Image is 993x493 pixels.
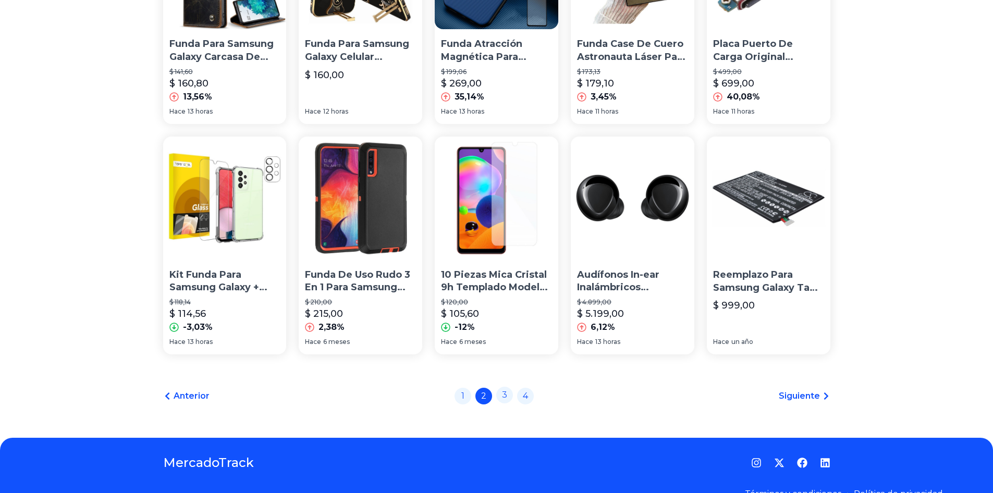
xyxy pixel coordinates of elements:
[441,338,457,346] span: Hace
[441,306,479,321] p: $ 105,60
[517,388,534,404] a: 4
[188,107,213,116] span: 13 horas
[305,68,344,82] p: $ 160,00
[441,298,552,306] p: $ 120,00
[797,458,807,468] a: Facebook
[577,68,688,76] p: $ 173,13
[713,76,754,91] p: $ 699,00
[455,321,475,334] p: -12%
[169,68,280,76] p: $ 141,60
[305,38,416,64] p: Funda Para Samsung Galaxy Celular Enchapado Alce Soporte
[713,107,729,116] span: Hace
[163,390,210,402] a: Anterior
[441,107,457,116] span: Hace
[455,91,484,103] p: 35,14%
[751,458,762,468] a: Instagram
[318,321,345,334] p: 2,38%
[163,137,287,260] img: Kit Funda Para Samsung Galaxy + Mica Pantalla + Mica Cámara
[305,268,416,294] p: Funda De Uso Rudo 3 En 1 Para Samsung Galaxy A50 / A30s
[169,107,186,116] span: Hace
[727,91,760,103] p: 40,08%
[713,338,729,346] span: Hace
[577,338,593,346] span: Hace
[591,91,617,103] p: 3,45%
[731,107,754,116] span: 11 horas
[577,76,614,91] p: $ 179,10
[459,107,484,116] span: 13 horas
[779,390,820,402] span: Siguiente
[577,306,624,321] p: $ 5.199,00
[774,458,784,468] a: Twitter
[820,458,830,468] a: LinkedIn
[174,390,210,402] span: Anterior
[305,338,321,346] span: Hace
[435,137,558,354] a: 10 Piezas Mica Cristal 9h Templado Modelos Samsung Galaxy10 Piezas Mica Cristal 9h Templado Model...
[323,338,350,346] span: 6 meses
[441,268,552,294] p: 10 Piezas Mica Cristal 9h Templado Modelos Samsung Galaxy
[435,137,558,260] img: 10 Piezas Mica Cristal 9h Templado Modelos Samsung Galaxy
[713,268,824,294] p: Reemplazo Para Samsung Galaxy Tab S 8.4 Sm-t700 T705 T707
[577,38,688,64] p: Funda Case De Cuero Astronauta Láser Para Samsung Galaxy
[441,38,552,64] p: Funda Atracción Magnética Para Samsung Galaxy +mica
[496,387,513,403] a: 3
[731,338,753,346] span: un año
[323,107,348,116] span: 12 horas
[188,338,213,346] span: 13 horas
[707,137,830,354] a: Reemplazo Para Samsung Galaxy Tab S 8.4 Sm-t700 T705 T707Reemplazo Para Samsung Galaxy Tab S 8.4 ...
[169,298,280,306] p: $ 118,14
[169,76,209,91] p: $ 160,80
[183,91,212,103] p: 13,56%
[577,268,688,294] p: Audífonos In-ear Inalámbricos Samsung Galaxy Buds+ Sm-r175nz Negro Con [PERSON_NAME] Led
[459,338,486,346] span: 6 meses
[779,390,830,402] a: Siguiente
[169,268,280,294] p: Kit Funda Para Samsung Galaxy + Mica Pantalla + [PERSON_NAME]
[455,388,471,404] a: 1
[169,306,206,321] p: $ 114,56
[595,338,620,346] span: 13 horas
[169,338,186,346] span: Hace
[707,137,830,260] img: Reemplazo Para Samsung Galaxy Tab S 8.4 Sm-t700 T705 T707
[305,298,416,306] p: $ 210,00
[163,137,287,354] a: Kit Funda Para Samsung Galaxy + Mica Pantalla + Mica CámaraKit Funda Para Samsung Galaxy + Mica P...
[595,107,618,116] span: 11 horas
[299,137,422,354] a: Funda De Uso Rudo 3 En 1 Para Samsung Galaxy A50 / A30sFunda De Uso Rudo 3 En 1 Para Samsung Gala...
[169,38,280,64] p: Funda Para Samsung Galaxy Carcasa De Cuero [PERSON_NAME]
[577,107,593,116] span: Hace
[305,107,321,116] span: Hace
[183,321,213,334] p: -3,03%
[713,38,824,64] p: Placa Puerto De Carga Original Samsung Galaxy Note 10 + 5g
[571,137,694,354] a: Audífonos In-ear Inalámbricos Samsung Galaxy Buds+ Sm-r175nz Negro Con Luz LedAudífonos In-ear In...
[441,68,552,76] p: $ 199,06
[713,68,824,76] p: $ 499,00
[713,298,755,313] p: $ 999,00
[571,137,694,260] img: Audífonos In-ear Inalámbricos Samsung Galaxy Buds+ Sm-r175nz Negro Con Luz Led
[305,306,343,321] p: $ 215,00
[577,298,688,306] p: $ 4.899,00
[163,454,254,471] a: MercadoTrack
[441,76,482,91] p: $ 269,00
[299,137,422,260] img: Funda De Uso Rudo 3 En 1 Para Samsung Galaxy A50 / A30s
[591,321,615,334] p: 6,12%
